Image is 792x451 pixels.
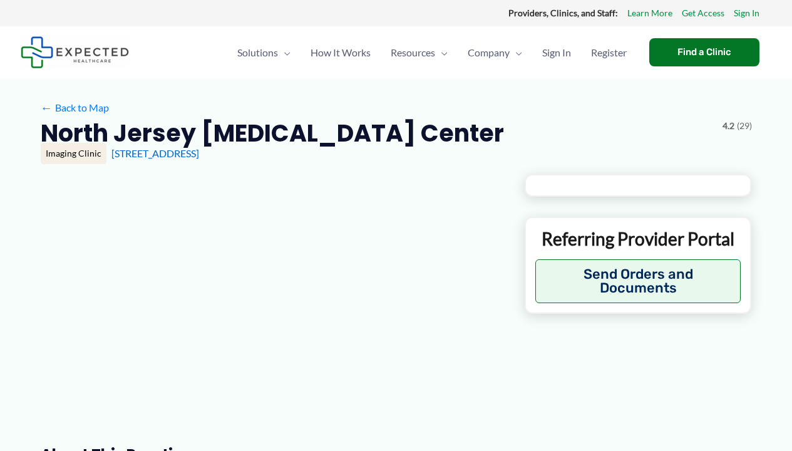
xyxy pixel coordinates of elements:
[510,31,522,75] span: Menu Toggle
[682,5,724,21] a: Get Access
[435,31,448,75] span: Menu Toggle
[381,31,458,75] a: ResourcesMenu Toggle
[301,31,381,75] a: How It Works
[41,98,109,117] a: ←Back to Map
[737,118,752,134] span: (29)
[391,31,435,75] span: Resources
[468,31,510,75] span: Company
[723,118,734,134] span: 4.2
[278,31,291,75] span: Menu Toggle
[532,31,581,75] a: Sign In
[627,5,672,21] a: Learn More
[41,118,504,148] h2: North Jersey [MEDICAL_DATA] Center
[227,31,301,75] a: SolutionsMenu Toggle
[227,31,637,75] nav: Primary Site Navigation
[649,38,759,66] a: Find a Clinic
[111,147,199,159] a: [STREET_ADDRESS]
[311,31,371,75] span: How It Works
[41,143,106,164] div: Imaging Clinic
[591,31,627,75] span: Register
[508,8,618,18] strong: Providers, Clinics, and Staff:
[41,101,53,113] span: ←
[542,31,571,75] span: Sign In
[734,5,759,21] a: Sign In
[581,31,637,75] a: Register
[21,36,129,68] img: Expected Healthcare Logo - side, dark font, small
[535,259,741,303] button: Send Orders and Documents
[535,227,741,250] p: Referring Provider Portal
[458,31,532,75] a: CompanyMenu Toggle
[237,31,278,75] span: Solutions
